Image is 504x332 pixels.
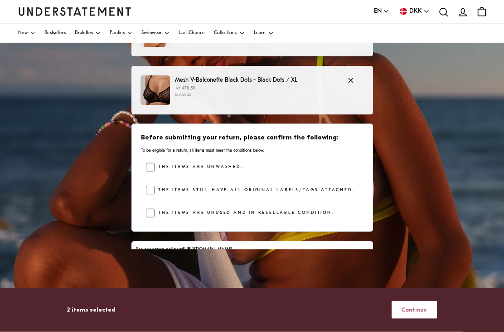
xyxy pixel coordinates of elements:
span: Learn [254,31,266,35]
label: The items are unwashed. [155,163,242,172]
a: Last Chance [179,24,204,43]
p: Mesh V-Balconette Black Dots - Black Dots / XL [175,76,338,85]
a: Understatement Homepage [18,7,131,15]
button: EN [374,6,389,16]
span: Bralettes [75,31,93,35]
a: Panties [110,24,132,43]
a: [URL][DOMAIN_NAME] [183,248,233,253]
span: Swimwear [141,31,162,35]
a: New [18,24,35,43]
span: Bestsellers [44,31,66,35]
span: New [18,31,28,35]
label: The items are unused and in resellable condition. [155,209,334,218]
span: EN [374,6,382,16]
img: MeshV-BalconetteBlackDotsDOTS-BRA-0287.jpg [141,76,170,105]
strike: kr 638.00 [175,94,191,98]
label: The items still have all original labels/tags attached. [155,186,354,195]
p: kr 478.50 [175,85,338,99]
span: Last Chance [179,31,204,35]
a: Learn [254,24,274,43]
h3: Before submitting your return, please confirm the following: [141,134,363,143]
p: To be eligible for a return, all items must meet the conditions below. [141,148,363,154]
span: Panties [110,31,125,35]
div: See our return policy at . [136,247,368,254]
a: Swimwear [141,24,170,43]
a: Bralettes [75,24,101,43]
span: Collections [214,31,237,35]
a: Bestsellers [44,24,66,43]
a: Collections [214,24,245,43]
button: DKK [398,6,430,16]
span: DKK [409,6,422,16]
